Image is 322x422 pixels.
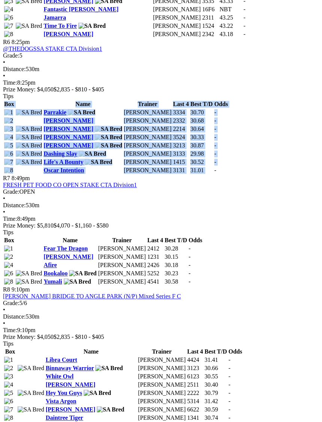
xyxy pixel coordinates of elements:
[147,254,164,261] td: 1231
[46,357,77,363] a: Libra Court
[44,143,93,149] a: [PERSON_NAME]
[202,6,218,14] td: 16F6
[204,390,227,397] td: 30.79
[123,101,172,108] th: Trainer
[46,382,95,388] a: [PERSON_NAME]
[173,117,189,125] td: 2332
[16,270,42,277] img: SA Bred
[3,182,137,188] a: FRESH PET FOOD CO OPEN STAKE CTA Division1
[43,101,123,108] th: Name
[204,414,227,422] td: 30.74
[147,245,164,253] td: 2412
[44,23,77,29] a: Time To Fire
[18,365,44,372] img: SA Bred
[16,109,42,116] img: SA Bred
[45,348,137,356] th: Name
[190,150,213,158] td: 29.98
[4,270,13,277] img: 6
[4,279,13,285] img: 8
[187,348,203,356] th: Last 4
[3,46,102,52] a: @THEDOGSSA STAKE CTA Division1
[214,109,216,116] span: -
[219,23,242,30] td: 43.22
[229,357,230,363] span: -
[138,398,186,405] td: [PERSON_NAME]
[4,101,14,108] span: Box
[164,254,188,261] td: 30.15
[4,6,13,13] img: 4
[214,143,216,149] span: -
[147,278,164,286] td: 4541
[153,6,201,14] td: [PERSON_NAME]
[98,254,146,261] td: [PERSON_NAME]
[147,237,164,244] th: Last 4
[147,270,164,278] td: 5252
[173,101,189,108] th: Last 4
[4,390,13,397] img: 5
[44,109,66,116] a: Parrakie
[123,117,172,125] td: [PERSON_NAME]
[187,398,203,405] td: 5314
[3,300,20,307] span: Grade:
[4,382,13,389] img: 4
[95,143,122,149] img: SA Bred
[164,237,188,244] th: Best T/D
[3,80,319,87] div: 8:25pm
[202,14,218,22] td: 2311
[46,365,94,372] a: Binnaway Warrior
[18,390,44,397] img: SA Bred
[138,390,186,397] td: [PERSON_NAME]
[4,159,13,166] img: 7
[123,126,172,133] td: [PERSON_NAME]
[84,390,111,397] img: SA Bred
[138,348,186,356] th: Trainer
[244,31,245,38] span: -
[173,159,189,166] td: 1415
[16,126,42,133] img: SA Bred
[153,14,201,22] td: [PERSON_NAME]
[164,278,188,286] td: 30.58
[204,381,227,389] td: 30.40
[44,134,93,141] a: [PERSON_NAME]
[95,365,123,372] img: SA Bred
[229,398,230,405] span: -
[190,117,213,125] td: 30.68
[4,118,13,124] img: 2
[214,159,216,165] span: -
[164,245,188,253] td: 30.28
[138,406,186,414] td: [PERSON_NAME]
[64,279,91,285] img: SA Bred
[187,414,203,422] td: 1341
[3,327,319,334] div: 9:10pm
[3,39,10,46] span: R6
[46,390,82,396] a: Hey You Guys
[3,59,5,66] span: •
[190,134,213,141] td: 30.33
[4,373,13,380] img: 3
[4,407,13,413] img: 7
[98,262,146,269] td: [PERSON_NAME]
[244,15,245,21] span: -
[3,307,5,313] span: •
[46,398,77,405] a: Vista Argon
[138,373,186,381] td: [PERSON_NAME]
[4,126,13,133] img: 3
[189,254,191,260] span: -
[229,373,230,380] span: -
[204,406,227,414] td: 30.59
[219,31,242,38] td: 43.18
[46,373,74,380] a: White Owl
[3,73,5,79] span: •
[3,66,319,73] div: 530m
[3,216,319,223] div: 8:49pm
[44,254,93,260] a: [PERSON_NAME]
[187,390,203,397] td: 2222
[244,6,245,13] span: -
[4,15,13,21] img: 6
[214,101,228,108] th: Odds
[204,365,227,372] td: 30.66
[44,262,57,269] a: Afire
[3,341,14,347] span: Tips
[123,167,172,175] td: [PERSON_NAME]
[153,23,201,30] td: [PERSON_NAME]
